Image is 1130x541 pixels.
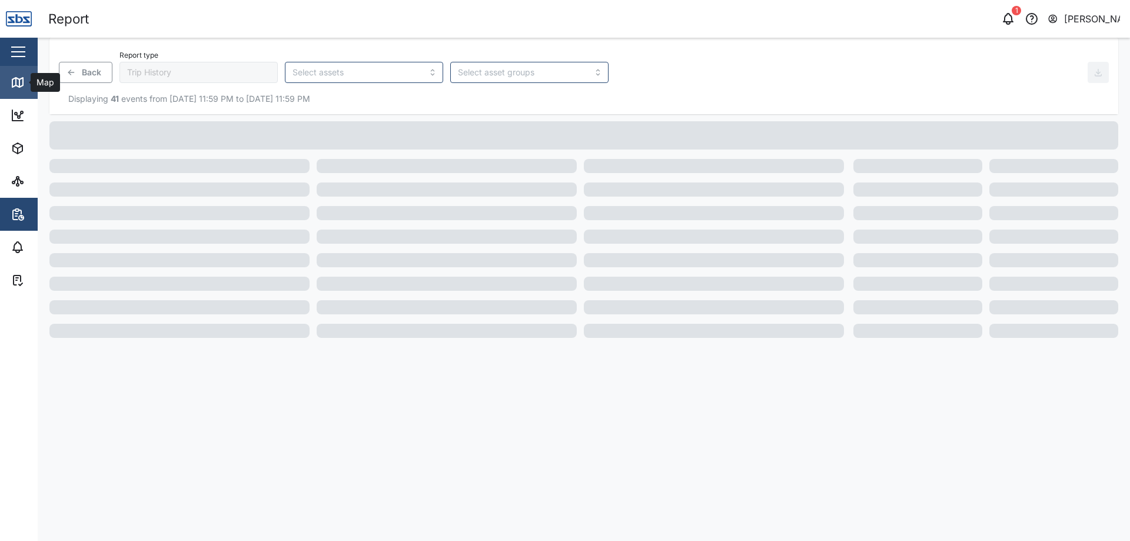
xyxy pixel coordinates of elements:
[31,76,57,89] div: Map
[82,62,101,82] span: Back
[1047,11,1121,27] button: [PERSON_NAME]
[59,62,112,83] button: Back
[31,142,67,155] div: Assets
[31,274,63,287] div: Tasks
[6,6,32,32] img: Main Logo
[111,94,119,104] strong: 41
[31,208,71,221] div: Reports
[293,68,421,77] input: Select assets
[1012,6,1021,15] div: 1
[59,92,1109,105] div: Displaying events from [DATE] 11:59 PM to [DATE] 11:59 PM
[31,175,59,188] div: Sites
[31,241,67,254] div: Alarms
[48,9,89,29] div: Report
[1064,12,1121,26] div: [PERSON_NAME]
[119,51,158,59] label: Report type
[458,68,587,77] input: Select asset groups
[31,109,84,122] div: Dashboard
